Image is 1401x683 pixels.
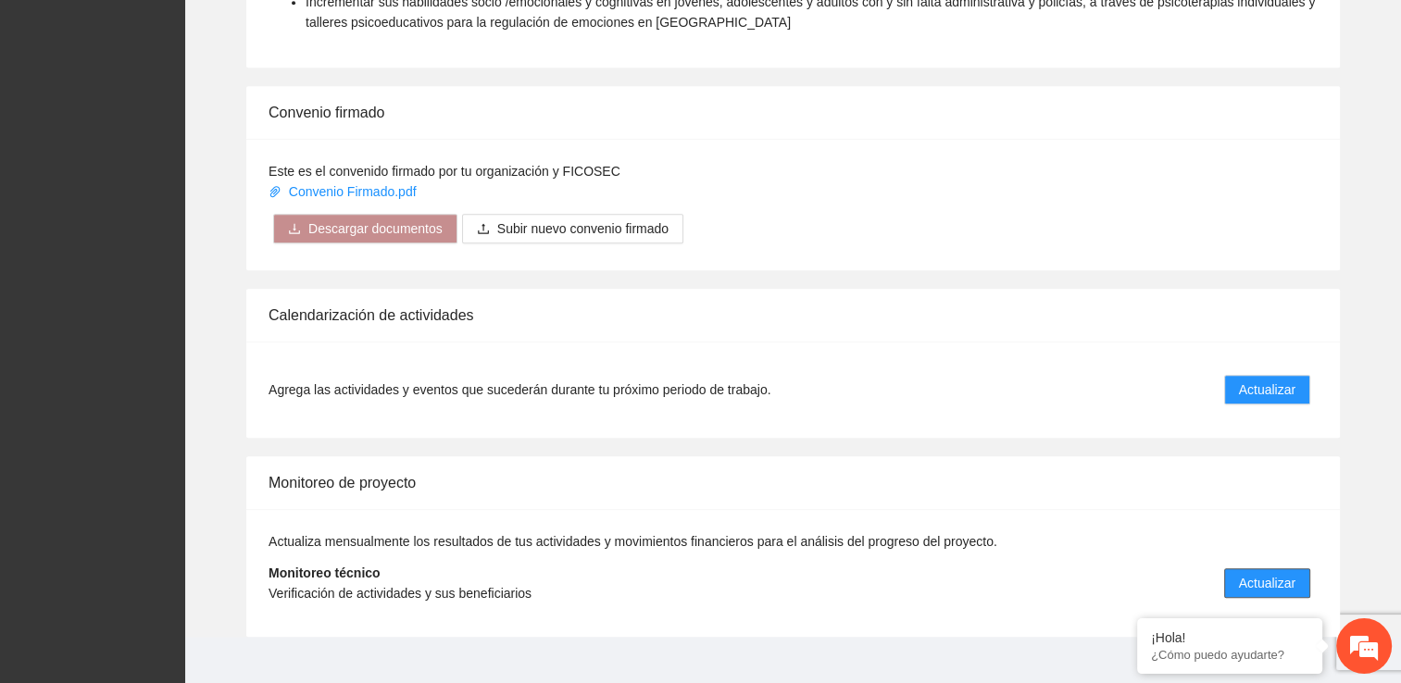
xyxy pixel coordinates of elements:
span: Subir nuevo convenio firmado [497,218,669,239]
button: downloadDescargar documentos [273,214,457,243]
strong: Monitoreo técnico [269,565,381,580]
span: uploadSubir nuevo convenio firmado [462,221,683,236]
div: ¡Hola! [1151,630,1308,645]
p: ¿Cómo puedo ayudarte? [1151,648,1308,662]
div: Convenio firmado [269,86,1318,139]
span: Actualiza mensualmente los resultados de tus actividades y movimientos financieros para el anális... [269,534,997,549]
a: Convenio Firmado.pdf [269,184,419,199]
div: Minimizar ventana de chat en vivo [304,9,348,54]
span: Actualizar [1239,573,1295,593]
textarea: Escriba su mensaje y pulse “Intro” [9,472,353,537]
button: Actualizar [1224,375,1310,404]
span: Estamos en línea. [107,230,256,417]
div: Calendarización de actividades [269,289,1318,341]
button: uploadSubir nuevo convenio firmado [462,214,683,243]
span: upload [477,222,490,237]
span: Descargar documentos [308,218,443,239]
button: Actualizar [1224,568,1310,598]
div: Monitoreo de proyecto [269,456,1318,509]
span: Este es el convenido firmado por tu organización y FICOSEC [269,164,620,179]
span: paper-clip [269,185,281,198]
div: Chatee con nosotros ahora [96,94,311,118]
span: download [288,222,301,237]
span: Actualizar [1239,379,1295,400]
span: Agrega las actividades y eventos que sucederán durante tu próximo periodo de trabajo. [269,379,770,400]
span: Verificación de actividades y sus beneficiarios [269,586,532,601]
